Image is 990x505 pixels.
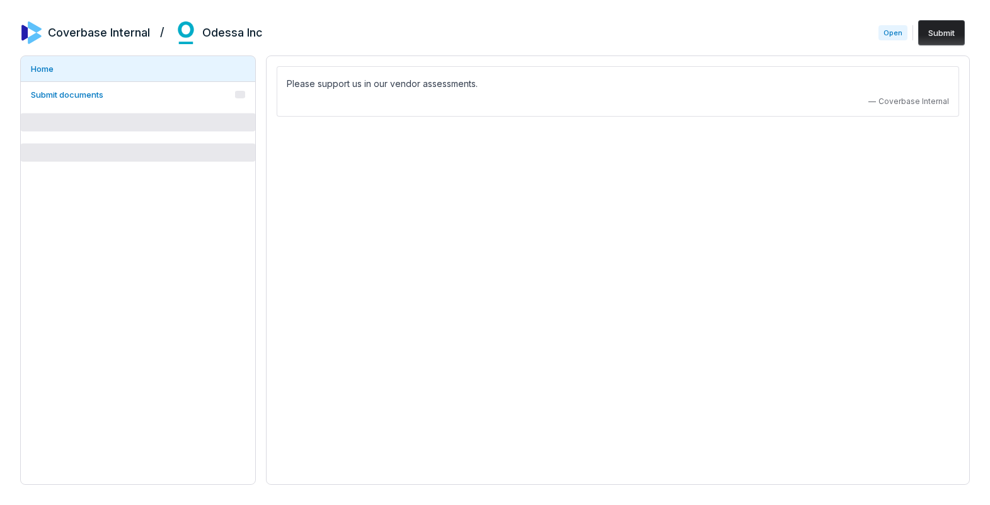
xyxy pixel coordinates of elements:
[287,76,949,91] p: Please support us in our vendor assessments.
[48,25,150,41] h2: Coverbase Internal
[878,96,949,107] span: Coverbase Internal
[918,20,965,45] button: Submit
[31,90,103,100] span: Submit documents
[160,21,164,40] h2: /
[202,25,262,41] h2: Odessa Inc
[21,56,255,81] a: Home
[878,25,907,40] span: Open
[868,96,876,107] span: —
[21,82,255,107] a: Submit documents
